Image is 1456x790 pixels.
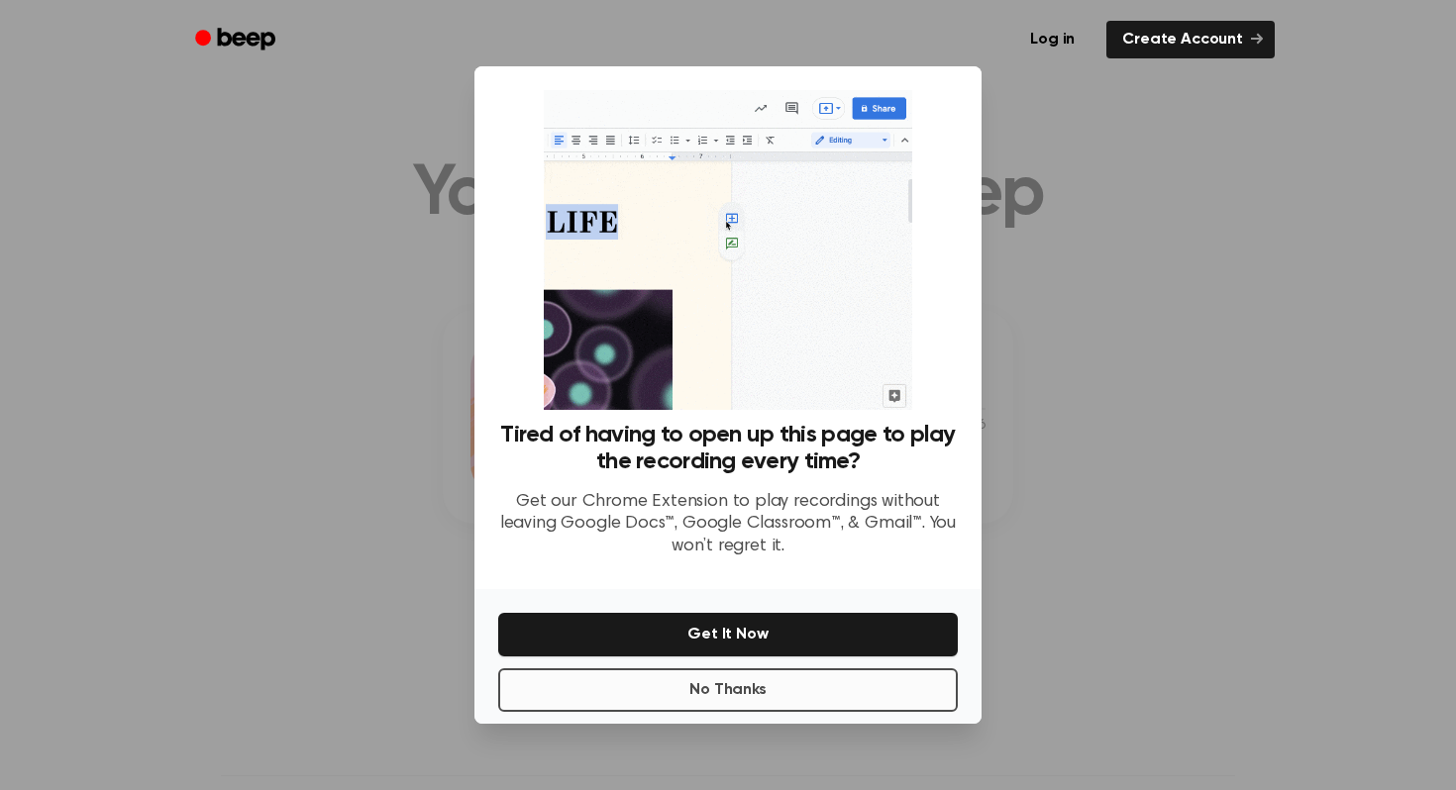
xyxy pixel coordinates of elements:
[1106,21,1275,58] a: Create Account
[181,21,293,59] a: Beep
[1010,17,1094,62] a: Log in
[498,491,958,558] p: Get our Chrome Extension to play recordings without leaving Google Docs™, Google Classroom™, & Gm...
[498,422,958,475] h3: Tired of having to open up this page to play the recording every time?
[498,668,958,712] button: No Thanks
[544,90,911,410] img: Beep extension in action
[498,613,958,656] button: Get It Now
